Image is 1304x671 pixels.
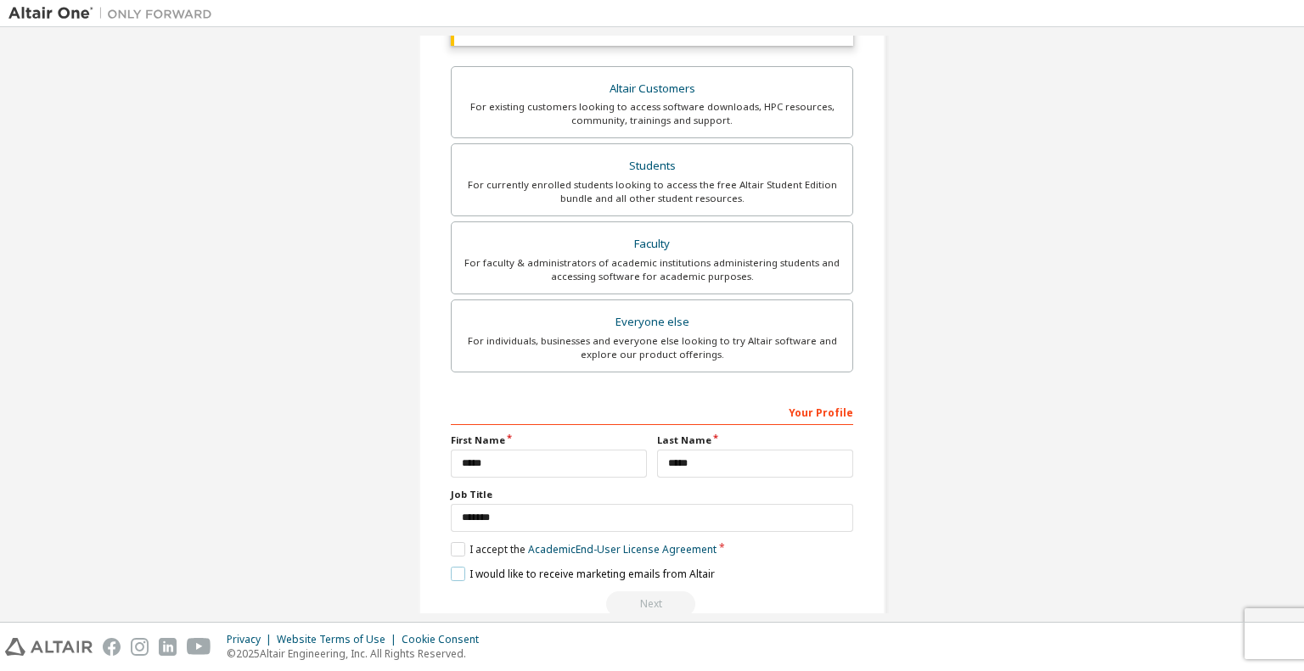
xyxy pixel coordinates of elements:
div: Your Profile [451,398,853,425]
div: For faculty & administrators of academic institutions administering students and accessing softwa... [462,256,842,283]
label: First Name [451,433,647,447]
img: facebook.svg [103,638,121,656]
div: For individuals, businesses and everyone else looking to try Altair software and explore our prod... [462,334,842,361]
img: instagram.svg [131,638,149,656]
div: Everyone else [462,310,842,334]
img: youtube.svg [187,638,211,656]
label: I accept the [451,542,717,556]
label: I would like to receive marketing emails from Altair [451,567,715,581]
p: © 2025 Altair Engineering, Inc. All Rights Reserved. [227,646,489,661]
div: Students [462,154,842,178]
img: linkedin.svg [159,638,177,656]
div: Website Terms of Use [277,633,402,646]
div: Provide a valid email to continue [451,591,853,617]
a: Academic End-User License Agreement [528,542,717,556]
label: Last Name [657,433,853,447]
img: altair_logo.svg [5,638,93,656]
div: Cookie Consent [402,633,489,646]
div: Faculty [462,232,842,256]
div: Altair Customers [462,77,842,101]
div: For existing customers looking to access software downloads, HPC resources, community, trainings ... [462,100,842,127]
div: For currently enrolled students looking to access the free Altair Student Edition bundle and all ... [462,178,842,205]
img: Altair One [8,5,221,22]
label: Job Title [451,488,853,501]
div: Privacy [227,633,277,646]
